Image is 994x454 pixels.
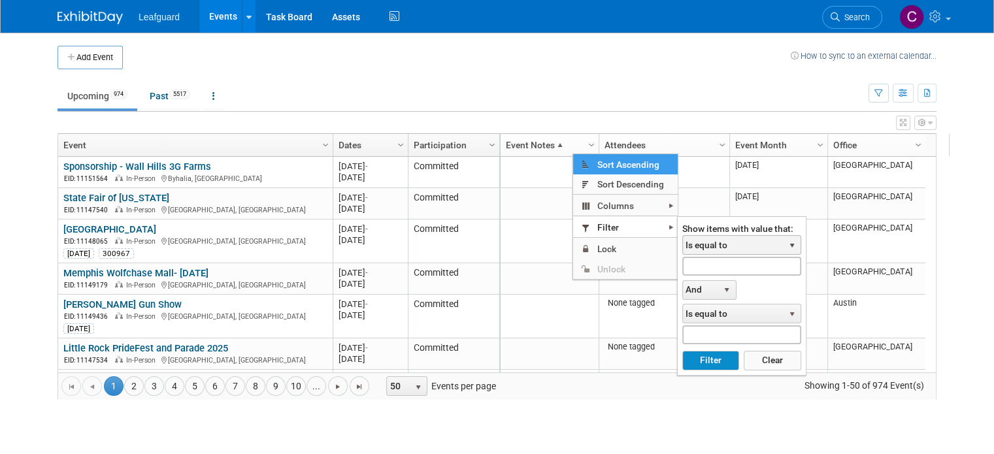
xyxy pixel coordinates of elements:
a: Event [63,134,324,156]
div: [DATE] [339,172,402,183]
div: None tagged [605,342,725,352]
span: 974 [110,89,127,99]
a: Column Settings [912,134,926,154]
a: 7 [225,376,245,396]
span: Column Settings [395,140,406,150]
a: Past5517 [140,84,200,108]
span: Go to the next page [333,381,343,392]
a: 5 [185,376,205,396]
a: Go to the next page [328,376,348,396]
div: [DATE] [339,278,402,289]
td: Committed [408,219,499,263]
td: [GEOGRAPHIC_DATA] [827,263,925,295]
a: Event Month [735,134,819,156]
a: Column Settings [319,134,333,154]
span: Go to the last page [354,381,365,392]
span: 50 [387,377,409,395]
span: In-Person [126,356,159,365]
span: Column Settings [586,140,597,150]
div: [GEOGRAPHIC_DATA], [GEOGRAPHIC_DATA] [63,235,327,246]
a: Column Settings [814,134,828,154]
span: - [365,299,368,309]
button: Add Event [58,46,123,69]
a: 4 [165,376,184,396]
a: 9 [266,376,286,396]
td: [GEOGRAPHIC_DATA] [827,219,925,263]
a: State Fair of [US_STATE] [63,192,169,204]
span: EID: 11148065 [64,238,113,245]
span: - [365,193,368,203]
a: Event Notes [506,134,590,156]
span: select [721,285,732,295]
a: Column Settings [716,134,730,154]
div: [DATE] [339,310,402,321]
td: Austin [827,295,925,338]
div: [DATE] [339,223,402,235]
a: ... [306,376,326,396]
div: [DATE] [339,353,402,365]
img: In-Person Event [115,356,123,363]
span: Column Settings [815,140,825,150]
td: [GEOGRAPHIC_DATA] [827,370,925,401]
a: Column Settings [394,134,408,154]
div: None tagged [605,298,725,308]
span: Is equal to [683,304,784,323]
a: 2 [124,376,144,396]
div: [DATE] [63,248,94,259]
span: Go to the previous page [87,381,97,392]
span: In-Person [126,237,159,246]
a: Search [822,6,882,29]
button: Filter [682,351,739,370]
div: [DATE] [339,203,402,214]
td: [GEOGRAPHIC_DATA] [827,188,925,219]
img: ExhibitDay [58,11,123,24]
a: Little Rock PrideFest and Parade 2025 [63,342,228,354]
span: Sort Descending [573,174,678,195]
span: In-Person [126,174,159,183]
span: Filter [573,217,678,237]
a: 10 [286,376,306,396]
a: Go to the last page [350,376,369,396]
a: How to sync to an external calendar... [791,51,936,61]
td: [GEOGRAPHIC_DATA] [827,338,925,370]
img: In-Person Event [115,237,123,244]
div: [GEOGRAPHIC_DATA], [GEOGRAPHIC_DATA] [63,204,327,215]
div: [DATE] [339,235,402,246]
img: In-Person Event [115,281,123,287]
div: Show items with value that: [682,223,801,234]
div: [DATE] [339,192,402,203]
td: Committed [408,295,499,338]
td: Committed [408,188,499,219]
span: Sort Ascending [573,154,678,174]
a: Upcoming974 [58,84,137,108]
div: [GEOGRAPHIC_DATA], [GEOGRAPHIC_DATA] [63,310,327,321]
span: Events per page [370,376,509,396]
a: Column Settings [585,134,599,154]
a: Attendees [605,134,721,156]
div: [DATE] [339,299,402,310]
span: In-Person [126,312,159,321]
span: Search [840,12,870,22]
span: And [683,281,719,299]
a: Sponsorship - Wall Hills 3G Farms [63,161,211,172]
div: [DATE] [339,342,402,353]
div: [DATE] [63,323,94,334]
span: - [365,224,368,234]
td: [DATE] [729,157,827,188]
span: Column Settings [913,140,923,150]
span: In-Person [126,281,159,289]
span: Unlock [573,259,678,279]
img: In-Person Event [115,174,123,181]
span: EID: 11149179 [64,282,113,289]
a: 3 [144,376,164,396]
a: Memphis Wolfchase Mall- [DATE] [63,267,208,279]
td: [DATE] [729,188,827,219]
div: Byhalia, [GEOGRAPHIC_DATA] [63,172,327,184]
span: Lock [573,238,678,259]
span: Leafguard [139,12,180,22]
a: 8 [246,376,265,396]
a: [PERSON_NAME] Gun Show [63,299,182,310]
span: - [365,268,368,278]
a: Office [833,134,917,156]
div: 300967 [99,248,134,259]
